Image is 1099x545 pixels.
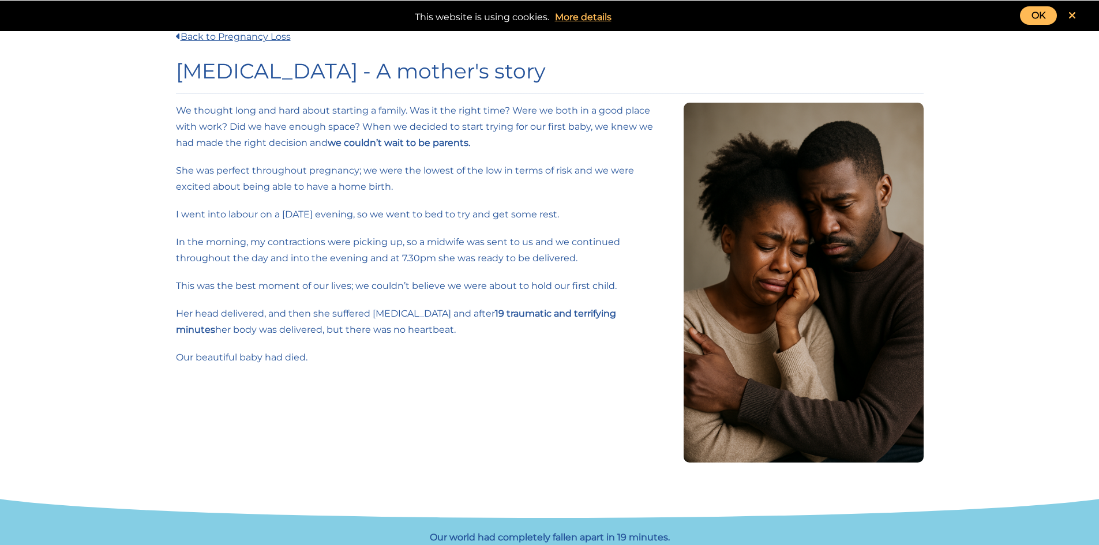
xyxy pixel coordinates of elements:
[176,103,670,151] p: We thought long and hard about starting a family. Was it the right time? Were we both in a good p...
[176,163,670,195] p: She was perfect throughout pregnancy; we were the lowest of the low in terms of risk and we were ...
[176,234,670,266] p: In the morning, my contractions were picking up, so a midwife was sent to us and we continued thr...
[12,6,1087,25] div: This website is using cookies.
[684,103,924,463] img: A distressed Black woman leans into her husband’s chest, her face hidden as she weeps, while he e...
[176,31,291,42] a: Back to Pregnancy Loss
[1020,6,1057,25] a: OK
[176,306,670,338] p: Her head delivered, and then she suffered [MEDICAL_DATA] and after her body was delivered, but th...
[176,59,924,84] h1: [MEDICAL_DATA] - A mother's story
[549,9,617,25] a: More details
[176,206,670,223] p: I went into labour on a [DATE] evening, so we went to bed to try and get some rest.
[176,278,670,294] p: This was the best moment of our lives; we couldn’t believe we were about to hold our first child.
[176,349,670,366] p: Our beautiful baby had died.
[328,137,470,148] strong: we couldn’t wait to be parents.
[430,532,670,543] strong: Our world had completely fallen apart in 19 minutes.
